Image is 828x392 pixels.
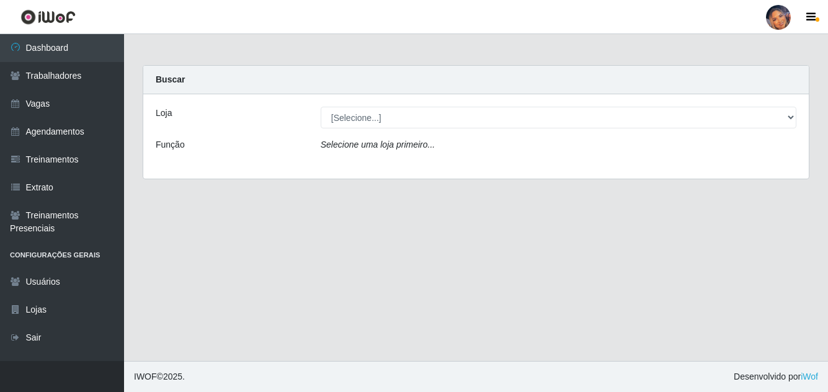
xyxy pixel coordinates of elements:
[134,370,185,383] span: © 2025 .
[801,372,818,381] a: iWof
[734,370,818,383] span: Desenvolvido por
[134,372,157,381] span: IWOF
[20,9,76,25] img: CoreUI Logo
[156,138,185,151] label: Função
[321,140,435,149] i: Selecione uma loja primeiro...
[156,107,172,120] label: Loja
[156,74,185,84] strong: Buscar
